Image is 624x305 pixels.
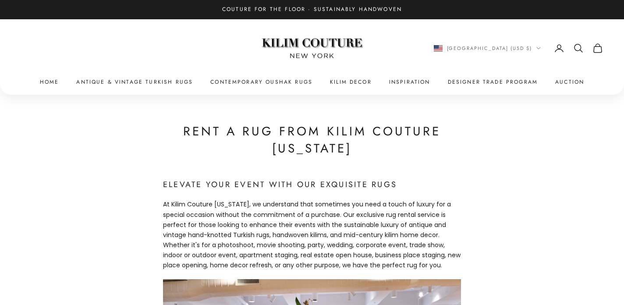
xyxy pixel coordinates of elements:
[389,78,430,86] a: Inspiration
[434,44,541,52] button: Change country or currency
[163,123,461,157] h1: Rent a Rug from Kilim Couture [US_STATE]
[434,43,603,53] nav: Secondary navigation
[163,178,461,191] h4: Elevate Your Event with Our Exquisite Rugs
[76,78,193,86] a: Antique & Vintage Turkish Rugs
[163,199,461,270] p: At Kilim Couture [US_STATE], we understand that sometimes you need a touch of luxury for a specia...
[257,28,367,69] img: Logo of Kilim Couture New York
[447,44,532,52] span: [GEOGRAPHIC_DATA] (USD $)
[330,78,372,86] summary: Kilim Decor
[21,78,603,86] nav: Primary navigation
[434,45,443,52] img: United States
[222,5,402,14] p: Couture for the Floor · Sustainably Handwoven
[40,78,59,86] a: Home
[210,78,312,86] a: Contemporary Oushak Rugs
[555,78,584,86] a: Auction
[448,78,538,86] a: Designer Trade Program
